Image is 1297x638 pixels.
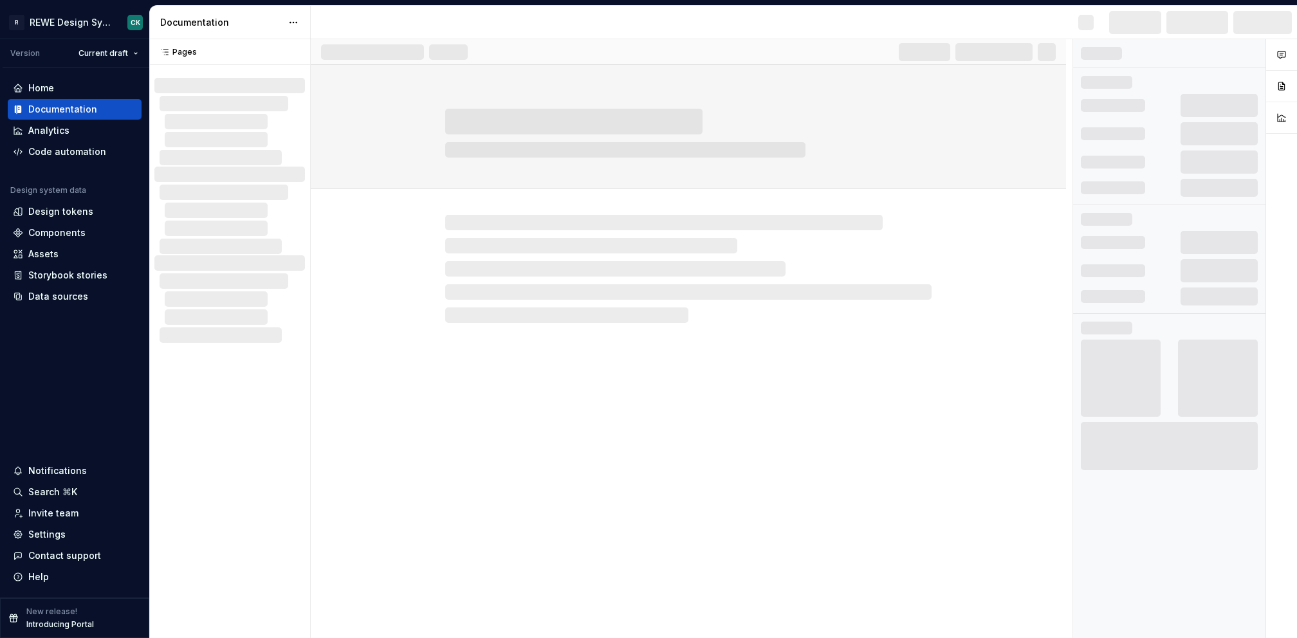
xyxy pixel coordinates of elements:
[8,460,142,481] button: Notifications
[8,503,142,524] a: Invite team
[26,619,94,630] p: Introducing Portal
[131,17,140,28] div: CK
[28,269,107,282] div: Storybook stories
[28,570,49,583] div: Help
[28,528,66,541] div: Settings
[10,48,40,59] div: Version
[26,606,77,617] p: New release!
[28,145,106,158] div: Code automation
[28,549,101,562] div: Contact support
[28,124,69,137] div: Analytics
[28,82,54,95] div: Home
[28,507,78,520] div: Invite team
[8,120,142,141] a: Analytics
[28,248,59,260] div: Assets
[8,286,142,307] a: Data sources
[28,226,86,239] div: Components
[8,223,142,243] a: Components
[3,8,147,36] button: RREWE Design SystemCK
[28,205,93,218] div: Design tokens
[28,464,87,477] div: Notifications
[78,48,128,59] span: Current draft
[8,78,142,98] a: Home
[10,185,86,196] div: Design system data
[28,486,77,498] div: Search ⌘K
[154,47,197,57] div: Pages
[8,99,142,120] a: Documentation
[8,201,142,222] a: Design tokens
[8,265,142,286] a: Storybook stories
[8,524,142,545] a: Settings
[28,290,88,303] div: Data sources
[30,16,112,29] div: REWE Design System
[8,482,142,502] button: Search ⌘K
[9,15,24,30] div: R
[8,244,142,264] a: Assets
[8,567,142,587] button: Help
[8,545,142,566] button: Contact support
[160,16,282,29] div: Documentation
[28,103,97,116] div: Documentation
[73,44,144,62] button: Current draft
[8,141,142,162] a: Code automation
